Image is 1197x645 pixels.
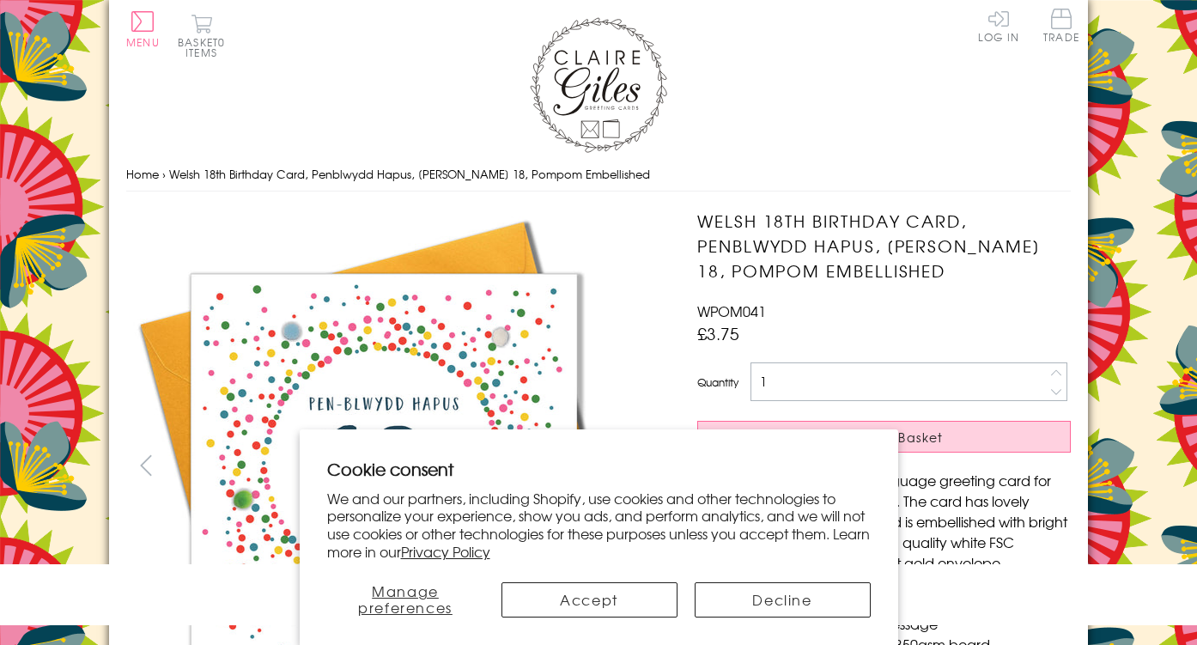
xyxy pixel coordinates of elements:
[185,34,225,60] span: 0 items
[178,14,225,58] button: Basket0 items
[1043,9,1079,42] span: Trade
[126,157,1071,192] nav: breadcrumbs
[1043,9,1079,46] a: Trade
[126,446,165,484] button: prev
[358,581,453,618] span: Manage preferences
[126,166,159,182] a: Home
[695,582,871,618] button: Decline
[327,582,484,618] button: Manage preferences
[501,582,677,618] button: Accept
[401,541,490,562] a: Privacy Policy
[327,490,871,561] p: We and our partners, including Shopify, use cookies and other technologies to personalize your ex...
[697,374,738,390] label: Quantity
[697,301,766,321] span: WPOM041
[530,17,667,153] img: Claire Giles Greetings Cards
[978,9,1019,42] a: Log In
[327,457,871,481] h2: Cookie consent
[162,166,166,182] span: ›
[697,321,739,345] span: £3.75
[697,421,1071,453] button: Add to Basket
[126,11,160,47] button: Menu
[169,166,650,182] span: Welsh 18th Birthday Card, Penblwydd Hapus, [PERSON_NAME] 18, Pompom Embellished
[697,209,1071,283] h1: Welsh 18th Birthday Card, Penblwydd Hapus, [PERSON_NAME] 18, Pompom Embellished
[126,34,160,50] span: Menu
